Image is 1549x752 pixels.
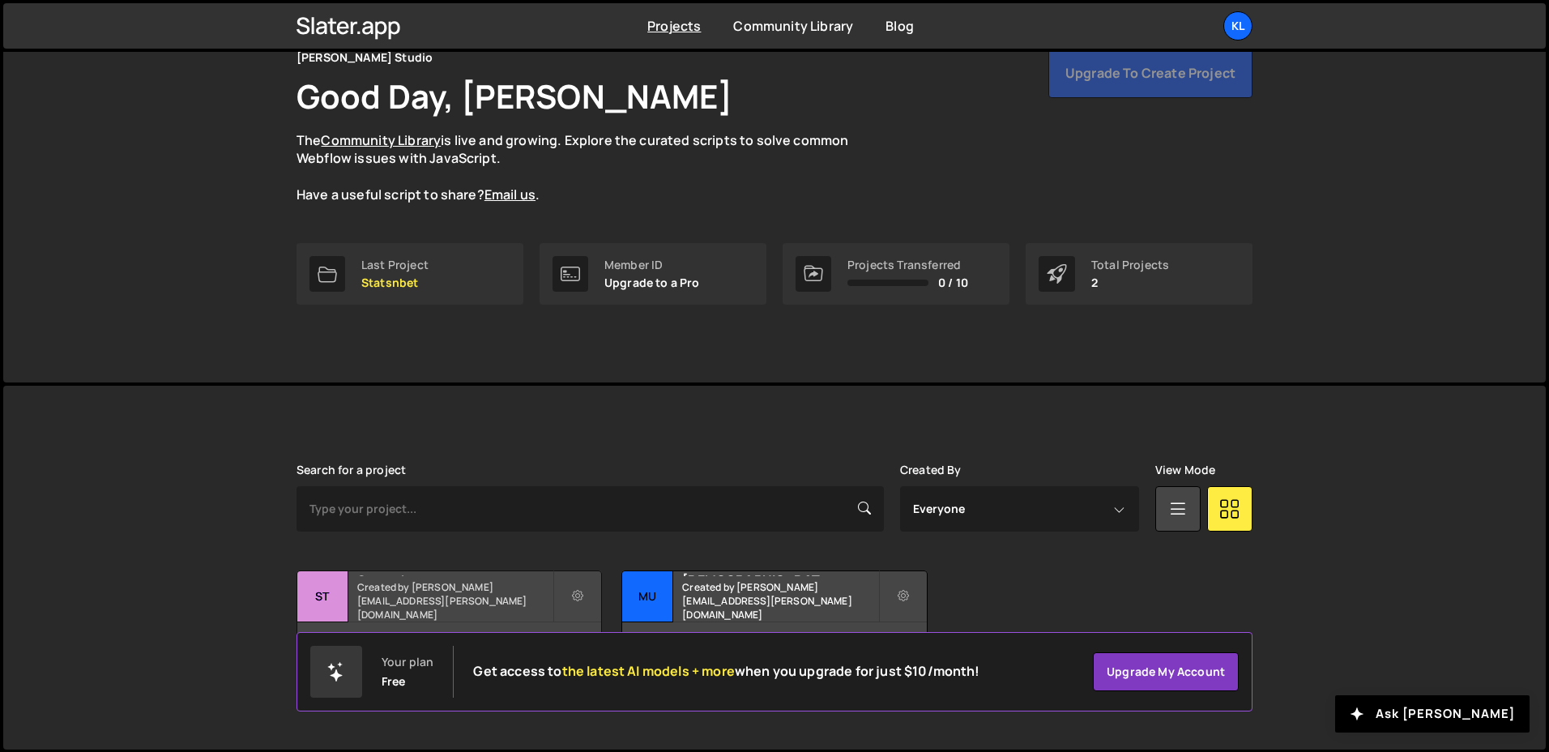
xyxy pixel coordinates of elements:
label: View Mode [1155,464,1215,476]
h2: Get access to when you upgrade for just $10/month! [473,664,979,679]
small: Created by [PERSON_NAME][EMAIL_ADDRESS][PERSON_NAME][DOMAIN_NAME] [357,580,553,622]
div: Last Project [361,258,429,271]
button: Ask [PERSON_NAME] [1335,695,1530,733]
p: Upgrade to a Pro [604,276,700,289]
span: the latest AI models + more [562,662,735,680]
p: The is live and growing. Explore the curated scripts to solve common Webflow issues with JavaScri... [297,131,880,204]
div: St [297,571,348,622]
p: 2 [1091,276,1169,289]
small: Created by [PERSON_NAME][EMAIL_ADDRESS][PERSON_NAME][DOMAIN_NAME] [682,580,877,622]
h2: [DEMOGRAPHIC_DATA] Business School [682,571,877,576]
a: Community Library [321,131,441,149]
p: Statsnbet [361,276,429,289]
div: Mu [622,571,673,622]
a: Kl [1223,11,1252,41]
input: Type your project... [297,486,884,532]
a: Email us [484,186,536,203]
div: [PERSON_NAME] Studio [297,48,433,67]
div: Member ID [604,258,700,271]
h2: Statsnbet [357,571,553,576]
label: Created By [900,464,962,476]
span: 0 / 10 [938,276,968,289]
h1: Good Day, [PERSON_NAME] [297,74,732,118]
a: Blog [885,17,914,35]
div: Free [382,675,406,688]
a: Last Project Statsnbet [297,243,523,305]
a: Projects [647,17,701,35]
div: Total Projects [1091,258,1169,271]
a: St Statsnbet Created by [PERSON_NAME][EMAIL_ADDRESS][PERSON_NAME][DOMAIN_NAME] No pages have been... [297,570,602,672]
div: Projects Transferred [847,258,968,271]
a: Upgrade my account [1093,652,1239,691]
div: No pages have been added to this project [297,622,601,671]
div: 1 page, last updated by [DATE] [622,622,926,671]
label: Search for a project [297,464,406,476]
a: Mu [DEMOGRAPHIC_DATA] Business School Created by [PERSON_NAME][EMAIL_ADDRESS][PERSON_NAME][DOMAIN... [621,570,927,672]
a: Community Library [733,17,853,35]
div: Your plan [382,656,433,669]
